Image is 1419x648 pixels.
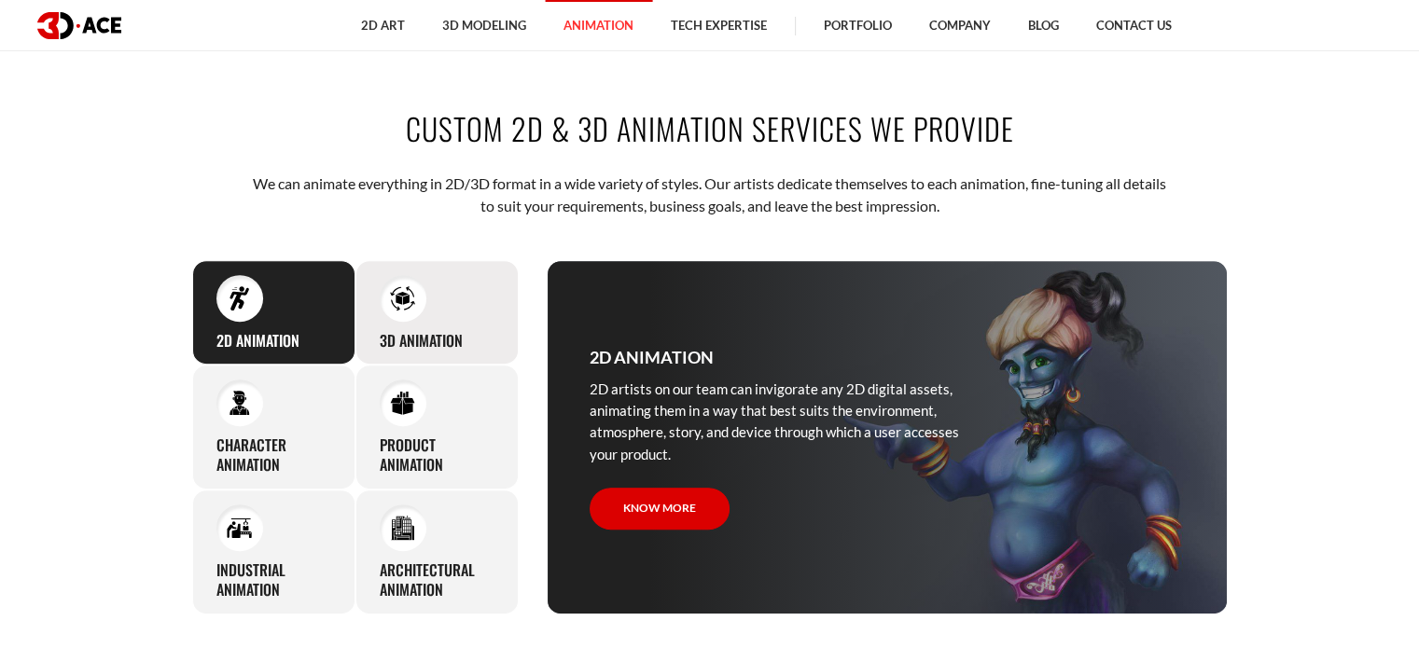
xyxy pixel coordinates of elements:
img: Product animation [390,391,415,416]
img: Character animation [227,391,252,416]
p: We can animate everything in 2D/3D format in a wide variety of styles. Our artists dedicate thems... [250,172,1169,218]
img: 2D Animation [227,285,252,310]
p: 2D artists on our team can invigorate any 2D digital assets, animating them in a way that best su... [590,379,972,466]
h3: Industrial animation [216,560,331,600]
h2: Custom 2D & 3D Animation Services We Provide [192,107,1228,149]
img: Architectural animation [390,516,415,541]
img: 3D Animation [390,285,415,310]
h3: 2D Animation [216,331,299,351]
h3: Product animation [380,435,494,475]
h3: 2D Animation [590,344,714,370]
h3: Character animation [216,435,331,475]
img: logo dark [37,12,121,39]
h3: 3D Animation [380,331,463,351]
h3: Architectural animation [380,560,494,600]
a: Know more [590,488,730,530]
img: Industrial animation [227,516,252,541]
